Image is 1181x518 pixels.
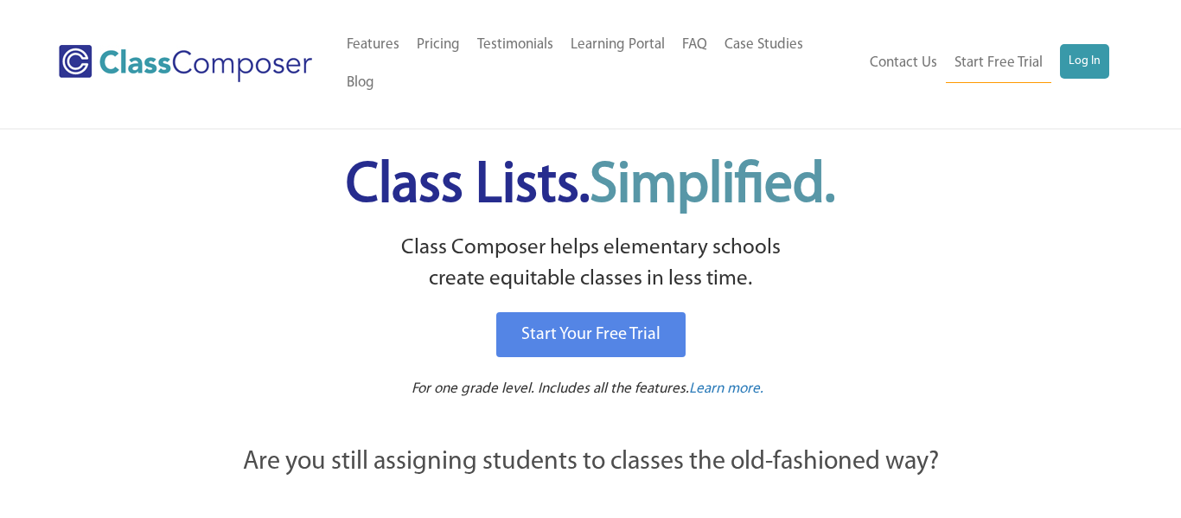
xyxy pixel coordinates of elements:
a: Case Studies [716,26,812,64]
p: Class Composer helps elementary schools create equitable classes in less time. [147,233,1034,296]
span: Start Your Free Trial [521,326,661,343]
span: Learn more. [689,381,763,396]
a: Contact Us [861,44,946,82]
span: For one grade level. Includes all the features. [412,381,689,396]
a: Learn more. [689,379,763,400]
nav: Header Menu [338,26,857,102]
a: Start Your Free Trial [496,312,686,357]
a: Start Free Trial [946,44,1051,83]
a: Log In [1060,44,1109,79]
a: Learning Portal [562,26,673,64]
a: Pricing [408,26,469,64]
a: FAQ [673,26,716,64]
p: Are you still assigning students to classes the old-fashioned way? [150,444,1031,482]
a: Testimonials [469,26,562,64]
a: Features [338,26,408,64]
img: Class Composer [59,45,311,82]
a: Blog [338,64,383,102]
span: Simplified. [590,158,835,214]
nav: Header Menu [856,44,1108,83]
span: Class Lists. [346,158,835,214]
